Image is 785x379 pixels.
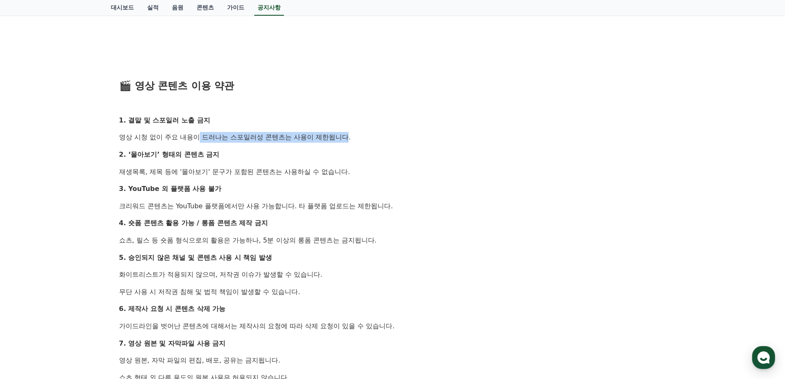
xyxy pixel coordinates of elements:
[119,269,666,280] p: 화이트리스트가 적용되지 않으며, 저작권 이슈가 발생할 수 있습니다.
[119,235,666,246] p: 쇼츠, 릴스 등 숏폼 형식으로의 활용은 가능하나, 5분 이상의 롱폼 콘텐츠는 금지됩니다.
[119,185,221,193] strong: 3. YouTube 외 플랫폼 사용 불가
[75,274,85,281] span: 대화
[119,80,234,92] span: 🎬 영상 콘텐츠 이용 약관
[119,116,210,124] strong: 1. 결말 및 스포일러 노출 금지
[106,261,158,282] a: 설정
[26,274,31,280] span: 홈
[119,305,226,313] strong: 6. 제작사 요청 시 콘텐츠 삭제 가능
[119,219,268,227] strong: 4. 숏폼 콘텐츠 활용 가능 / 롱폼 콘텐츠 제작 금지
[119,287,666,297] p: 무단 사용 시 저작권 침해 및 법적 책임이 발생할 수 있습니다.
[119,151,220,158] strong: 2. ‘몰아보기’ 형태의 콘텐츠 금지
[54,261,106,282] a: 대화
[119,321,666,332] p: 가이드라인을 벗어난 콘텐츠에 대해서는 제작사의 요청에 따라 삭제 요청이 있을 수 있습니다.
[119,355,666,366] p: 영상 원본, 자막 파일의 편집, 배포, 공유는 금지됩니다.
[127,274,137,280] span: 설정
[119,167,666,177] p: 재생목록, 제목 등에 '몰아보기' 문구가 포함된 콘텐츠는 사용하실 수 없습니다.
[119,132,666,143] p: 영상 시청 없이 주요 내용이 드러나는 스포일러성 콘텐츠는 사용이 제한됩니다.
[119,339,226,347] strong: 7. 영상 원본 및 자막파일 사용 금지
[119,254,272,261] strong: 5. 승인되지 않은 채널 및 콘텐츠 사용 시 책임 발생
[2,261,54,282] a: 홈
[119,201,666,212] p: 크리워드 콘텐츠는 YouTube 플랫폼에서만 사용 가능합니다. 타 플랫폼 업로드는 제한됩니다.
